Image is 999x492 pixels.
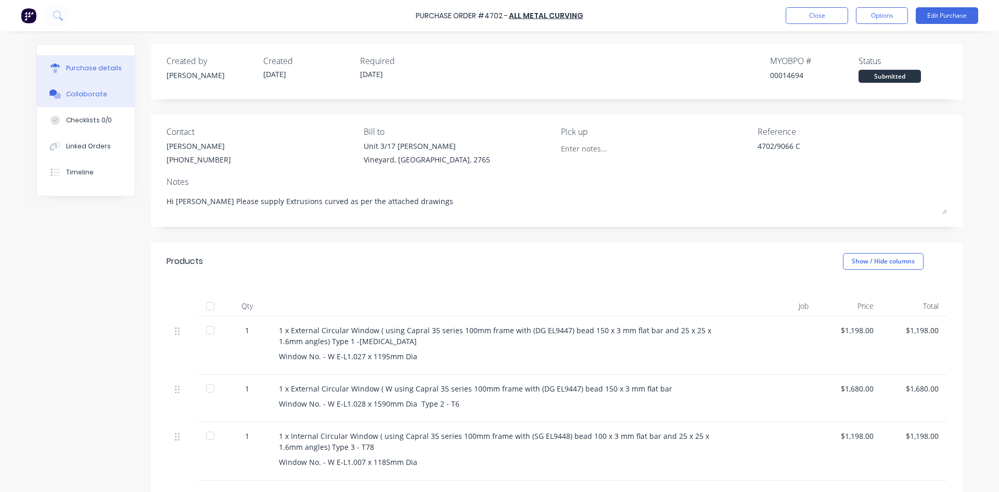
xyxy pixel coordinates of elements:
img: Factory [21,8,36,23]
button: Timeline [37,159,135,185]
div: Reference [758,125,947,138]
div: Collaborate [66,90,107,99]
div: Notes [166,175,947,188]
div: Created by [166,55,255,67]
div: [PERSON_NAME] [166,70,255,81]
div: Vineyard, [GEOGRAPHIC_DATA], 2765 [364,154,490,165]
div: Window No. - W E-L1.028 x 1590mm Dia Type 2 - T6 [279,398,731,409]
div: Window No. - W E-L1.007 x 1185mm Dia [279,457,731,468]
div: 1 [232,431,262,441]
div: Required [360,55,449,67]
div: [PHONE_NUMBER] [166,154,231,165]
div: Qty [224,296,271,317]
div: Contact [166,125,356,138]
textarea: 4702/9066 C [758,141,888,164]
div: MYOB PO # [770,55,859,67]
textarea: Hi [PERSON_NAME] Please supply Extrusions curved as per the attached drawings [166,191,947,214]
input: Enter notes... [561,141,656,156]
div: 00014694 [770,70,859,81]
div: Price [817,296,882,317]
div: $1,680.00 [825,383,874,394]
button: Linked Orders [37,133,135,159]
div: Unit 3/17 [PERSON_NAME] [364,141,490,152]
div: [PERSON_NAME] [166,141,231,152]
div: Submitted [859,70,921,83]
div: Created [263,55,352,67]
div: 1 x External Circular Window ( W using Capral 35 series 100mm frame with (DG EL9447) bead 150 x 3... [279,383,731,394]
div: $1,198.00 [890,325,939,336]
div: Job [739,296,817,317]
button: Edit Purchase [916,7,978,24]
button: Show / Hide columns [843,253,924,270]
div: Status [859,55,947,67]
div: Bill to [364,125,553,138]
div: Checklists 0/0 [66,116,112,125]
div: $1,198.00 [825,325,874,336]
div: $1,198.00 [890,431,939,441]
div: 1 [232,325,262,336]
button: Collaborate [37,81,135,107]
div: Total [882,296,947,317]
div: $1,680.00 [890,383,939,394]
button: Options [856,7,908,24]
div: 1 [232,383,262,394]
a: All Metal Curving [509,10,583,21]
div: Timeline [66,168,94,177]
div: 1 x External Circular Window ( using Capral 35 series 100mm frame with (DG EL9447) bead 150 x 3 m... [279,325,731,347]
div: Linked Orders [66,142,111,151]
div: Pick up [561,125,750,138]
div: Products [166,255,203,268]
div: Purchase details [66,64,122,73]
div: 1 x Internal Circular Window ( using Capral 35 series 100mm frame with (SG EL9448) bead 100 x 3 m... [279,431,731,452]
button: Purchase details [37,55,135,81]
div: Purchase Order #4702 - [416,10,508,21]
div: Window No. - W E-L1.027 x 1195mm Dia [279,351,731,362]
button: Close [786,7,848,24]
div: $1,198.00 [825,431,874,441]
button: Checklists 0/0 [37,107,135,133]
